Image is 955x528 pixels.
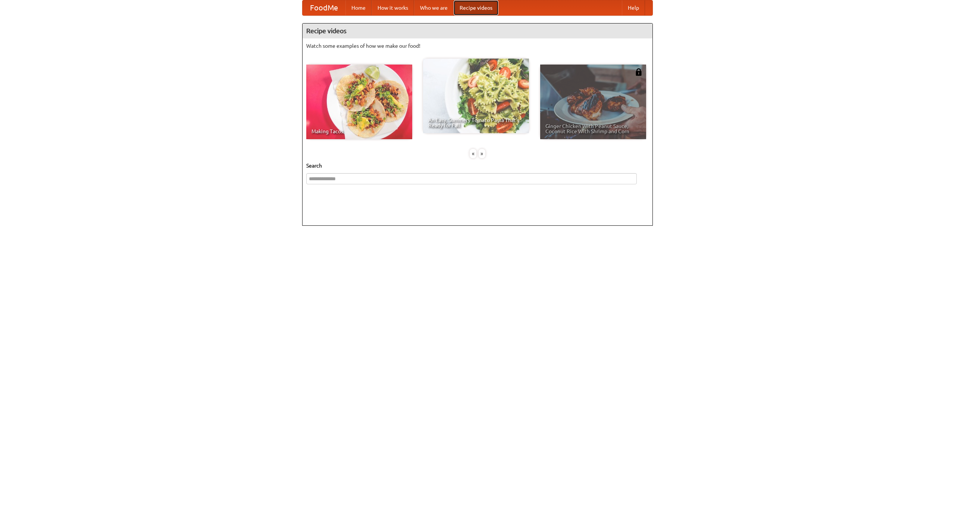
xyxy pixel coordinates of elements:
span: An Easy, Summery Tomato Pasta That's Ready for Fall [428,118,524,128]
a: Who we are [414,0,454,15]
a: Recipe videos [454,0,498,15]
a: How it works [372,0,414,15]
h4: Recipe videos [303,24,652,38]
p: Watch some examples of how we make our food! [306,42,649,50]
a: Home [345,0,372,15]
div: « [470,149,476,158]
a: FoodMe [303,0,345,15]
a: Help [622,0,645,15]
h5: Search [306,162,649,169]
img: 483408.png [635,68,642,76]
a: Making Tacos [306,65,412,139]
a: An Easy, Summery Tomato Pasta That's Ready for Fall [423,59,529,133]
div: » [479,149,485,158]
span: Making Tacos [311,129,407,134]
